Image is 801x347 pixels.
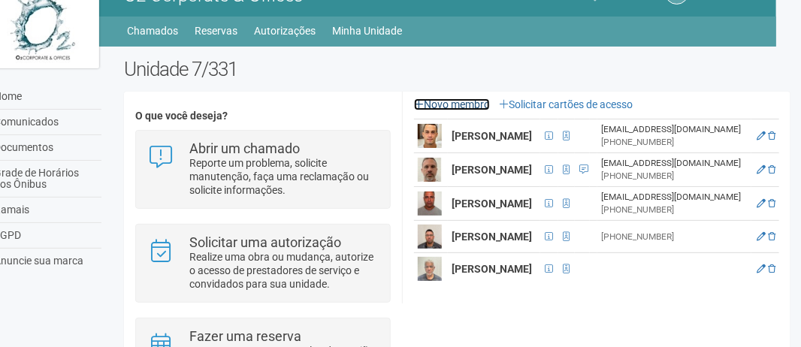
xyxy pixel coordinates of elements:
strong: Solicitar uma autorização [190,234,342,250]
div: [PHONE_NUMBER] [601,204,748,216]
a: Editar membro [757,164,766,175]
a: Excluir membro [768,231,775,242]
img: user.png [418,257,442,281]
strong: Fazer uma reserva [190,328,302,344]
a: Chamados [127,20,178,41]
strong: [PERSON_NAME] [452,231,533,243]
p: Reporte um problema, solicite manutenção, faça uma reclamação ou solicite informações. [190,156,379,197]
img: user.png [418,124,442,148]
div: [PHONE_NUMBER] [601,170,748,183]
strong: [PERSON_NAME] [452,130,533,142]
a: Excluir membro [768,198,775,209]
div: [PHONE_NUMBER] [601,231,748,243]
a: Solicitar uma autorização Realize uma obra ou mudança, autorize o acesso de prestadores de serviç... [147,236,378,291]
div: [EMAIL_ADDRESS][DOMAIN_NAME] [601,123,748,136]
a: Abrir um chamado Reporte um problema, solicite manutenção, faça uma reclamação ou solicite inform... [147,142,378,197]
a: Editar membro [757,264,766,274]
a: Editar membro [757,231,766,242]
p: Realize uma obra ou mudança, autorize o acesso de prestadores de serviço e convidados para sua un... [190,250,379,291]
a: Editar membro [757,198,766,209]
a: Excluir membro [768,264,775,274]
strong: Abrir um chamado [190,140,301,156]
h2: Unidade 7/331 [124,58,790,80]
h4: O que você deseja? [135,110,390,122]
strong: [PERSON_NAME] [452,198,533,210]
strong: [PERSON_NAME] [452,164,533,176]
strong: [PERSON_NAME] [452,263,533,275]
a: Excluir membro [768,131,775,141]
div: [EMAIL_ADDRESS][DOMAIN_NAME] [601,191,748,204]
a: Autorizações [254,20,316,41]
div: [EMAIL_ADDRESS][DOMAIN_NAME] [601,157,748,170]
a: Excluir membro [768,164,775,175]
img: user.png [418,158,442,182]
a: Novo membro [414,98,490,110]
a: Solicitar cartões de acesso [500,98,633,110]
img: user.png [418,192,442,216]
div: [PHONE_NUMBER] [601,136,748,149]
a: Reservas [195,20,237,41]
img: user.png [418,225,442,249]
a: Editar membro [757,131,766,141]
a: Minha Unidade [332,20,402,41]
